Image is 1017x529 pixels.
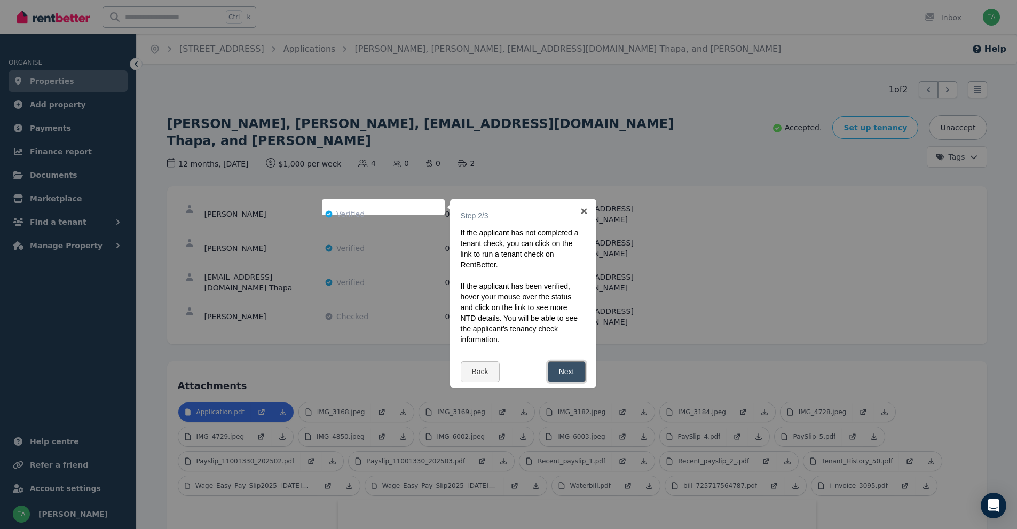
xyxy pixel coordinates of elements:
a: Back [461,361,500,382]
span: Verified [336,209,365,219]
a: × [572,199,596,223]
p: If the applicant has been verified, hover your mouse over the status and click on the link to see... [461,281,579,345]
p: If the applicant has not completed a tenant check, you can click on the link to run a tenant chec... [461,227,579,270]
a: Next [548,361,586,382]
div: Open Intercom Messenger [981,493,1006,518]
